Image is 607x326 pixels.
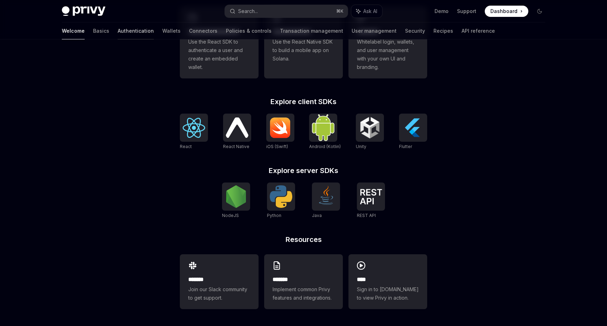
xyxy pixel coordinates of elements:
[399,114,427,150] a: FlutterFlutter
[118,23,154,39] a: Authentication
[266,144,288,149] span: iOS (Swift)
[405,23,425,39] a: Security
[226,117,248,138] img: React Native
[188,285,250,302] span: Join our Slack community to get support.
[273,285,334,302] span: Implement common Privy features and integrations.
[180,144,192,149] span: React
[359,116,381,139] img: Unity
[351,5,382,18] button: Ask AI
[93,23,109,39] a: Basics
[360,189,382,204] img: REST API
[270,185,292,208] img: Python
[399,144,412,149] span: Flutter
[273,38,334,63] span: Use the React Native SDK to build a mobile app on Solana.
[433,23,453,39] a: Recipes
[402,116,424,139] img: Flutter
[357,213,376,218] span: REST API
[267,213,281,218] span: Python
[223,114,251,150] a: React NativeReact Native
[183,118,205,138] img: React
[485,6,528,17] a: Dashboard
[312,213,322,218] span: Java
[269,117,292,138] img: iOS (Swift)
[457,8,476,15] a: Support
[348,254,427,309] a: ****Sign in to [DOMAIN_NAME] to view Privy in action.
[223,144,249,149] span: React Native
[238,7,258,15] div: Search...
[264,254,343,309] a: **** **Implement common Privy features and integrations.
[356,114,384,150] a: UnityUnity
[222,213,239,218] span: NodeJS
[225,5,348,18] button: Search...⌘K
[312,114,334,141] img: Android (Kotlin)
[315,185,337,208] img: Java
[357,38,419,71] span: Whitelabel login, wallets, and user management with your own UI and branding.
[226,23,272,39] a: Policies & controls
[180,98,427,105] h2: Explore client SDKs
[62,6,105,16] img: dark logo
[435,8,449,15] a: Demo
[534,6,545,17] button: Toggle dark mode
[264,7,343,78] a: **** **** **** ***Use the React Native SDK to build a mobile app on Solana.
[180,236,427,243] h2: Resources
[62,23,85,39] a: Welcome
[357,183,385,219] a: REST APIREST API
[180,167,427,174] h2: Explore server SDKs
[363,8,377,15] span: Ask AI
[188,38,250,71] span: Use the React SDK to authenticate a user and create an embedded wallet.
[267,183,295,219] a: PythonPython
[352,23,397,39] a: User management
[309,114,341,150] a: Android (Kotlin)Android (Kotlin)
[189,23,217,39] a: Connectors
[357,285,419,302] span: Sign in to [DOMAIN_NAME] to view Privy in action.
[336,8,344,14] span: ⌘ K
[180,114,208,150] a: ReactReact
[280,23,343,39] a: Transaction management
[312,183,340,219] a: JavaJava
[180,254,259,309] a: **** **Join our Slack community to get support.
[356,144,366,149] span: Unity
[348,7,427,78] a: **** *****Whitelabel login, wallets, and user management with your own UI and branding.
[222,183,250,219] a: NodeJSNodeJS
[162,23,181,39] a: Wallets
[266,114,294,150] a: iOS (Swift)iOS (Swift)
[309,144,341,149] span: Android (Kotlin)
[462,23,495,39] a: API reference
[490,8,517,15] span: Dashboard
[225,185,247,208] img: NodeJS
